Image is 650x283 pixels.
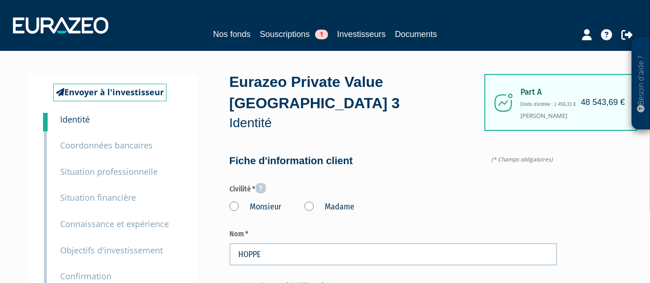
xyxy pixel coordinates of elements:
a: Envoyer à l'investisseur [53,84,167,101]
a: Documents [395,28,437,41]
small: Situation financière [60,192,136,203]
h4: 48 543,69 € [581,98,625,107]
h4: Fiche d'information client [229,155,557,166]
span: Part A [520,87,622,97]
label: Nom * [229,229,557,240]
div: [PERSON_NAME] [484,74,637,131]
label: Monsieur [229,201,281,213]
label: Civilité * [229,183,557,195]
a: Souscriptions1 [260,28,328,41]
small: Objectifs d'investissement [60,245,163,256]
span: 1 [315,30,328,39]
a: Nos fonds [213,28,250,42]
span: (* Champs obligatoires) [491,155,557,163]
p: Identité [229,114,484,132]
h6: Droits d'entrée : 1 456,31 € [520,102,622,107]
a: 1 [43,113,48,131]
small: Coordonnées bancaires [60,140,153,151]
small: Situation professionnelle [60,166,158,177]
img: 1732889491-logotype_eurazeo_blanc_rvb.png [13,17,108,34]
small: Connaissance et expérience [60,218,169,229]
small: Confirmation [60,271,111,282]
label: Madame [304,201,354,213]
div: Eurazeo Private Value [GEOGRAPHIC_DATA] 3 [229,72,484,132]
p: Besoin d'aide ? [636,42,646,125]
a: Investisseurs [337,28,386,41]
small: Identité [60,114,90,125]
